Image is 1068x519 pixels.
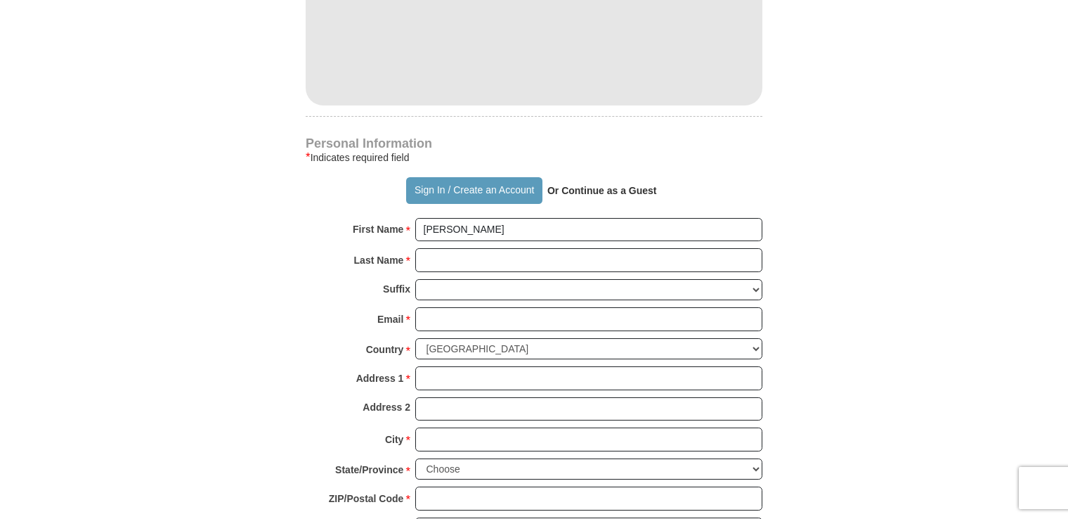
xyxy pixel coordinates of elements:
[363,397,410,417] strong: Address 2
[377,309,403,329] strong: Email
[306,138,762,149] h4: Personal Information
[329,489,404,508] strong: ZIP/Postal Code
[547,185,657,196] strong: Or Continue as a Guest
[383,279,410,299] strong: Suffix
[335,460,403,480] strong: State/Province
[385,430,403,449] strong: City
[366,340,404,359] strong: Country
[353,219,403,239] strong: First Name
[306,149,762,166] div: Indicates required field
[406,177,542,204] button: Sign In / Create an Account
[356,369,404,388] strong: Address 1
[354,250,404,270] strong: Last Name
